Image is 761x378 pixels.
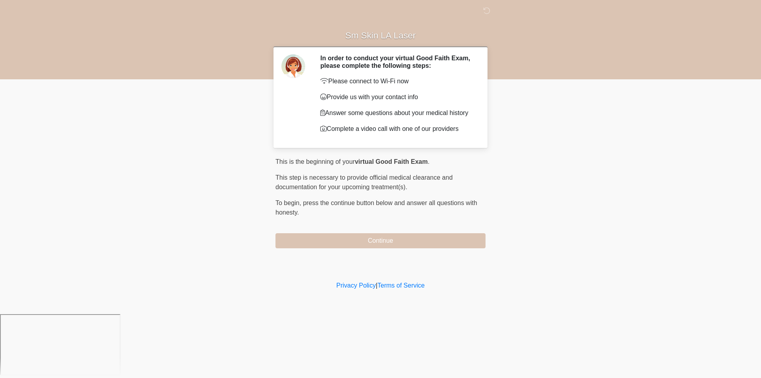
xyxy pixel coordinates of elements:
h1: Sm Skin LA Laser [270,29,491,43]
p: Please connect to Wi-Fi now [320,77,474,86]
h2: In order to conduct your virtual Good Faith Exam, please complete the following steps: [320,54,474,69]
p: Answer some questions about your medical history [320,108,474,118]
button: Continue [275,233,486,248]
span: This is the beginning of your [275,158,355,165]
a: Privacy Policy [337,282,376,289]
a: | [376,282,377,289]
span: To begin, [275,200,303,206]
img: Agent Avatar [281,54,305,78]
span: . [428,158,429,165]
p: Complete a video call with one of our providers [320,124,474,134]
a: Terms of Service [377,282,424,289]
img: Sm Skin La Laser Logo [268,6,278,16]
span: This step is necessary to provide official medical clearance and documentation for your upcoming ... [275,174,453,190]
strong: virtual Good Faith Exam [355,158,428,165]
span: press the continue button below and answer all questions with honesty. [275,200,477,216]
p: Provide us with your contact info [320,92,474,102]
